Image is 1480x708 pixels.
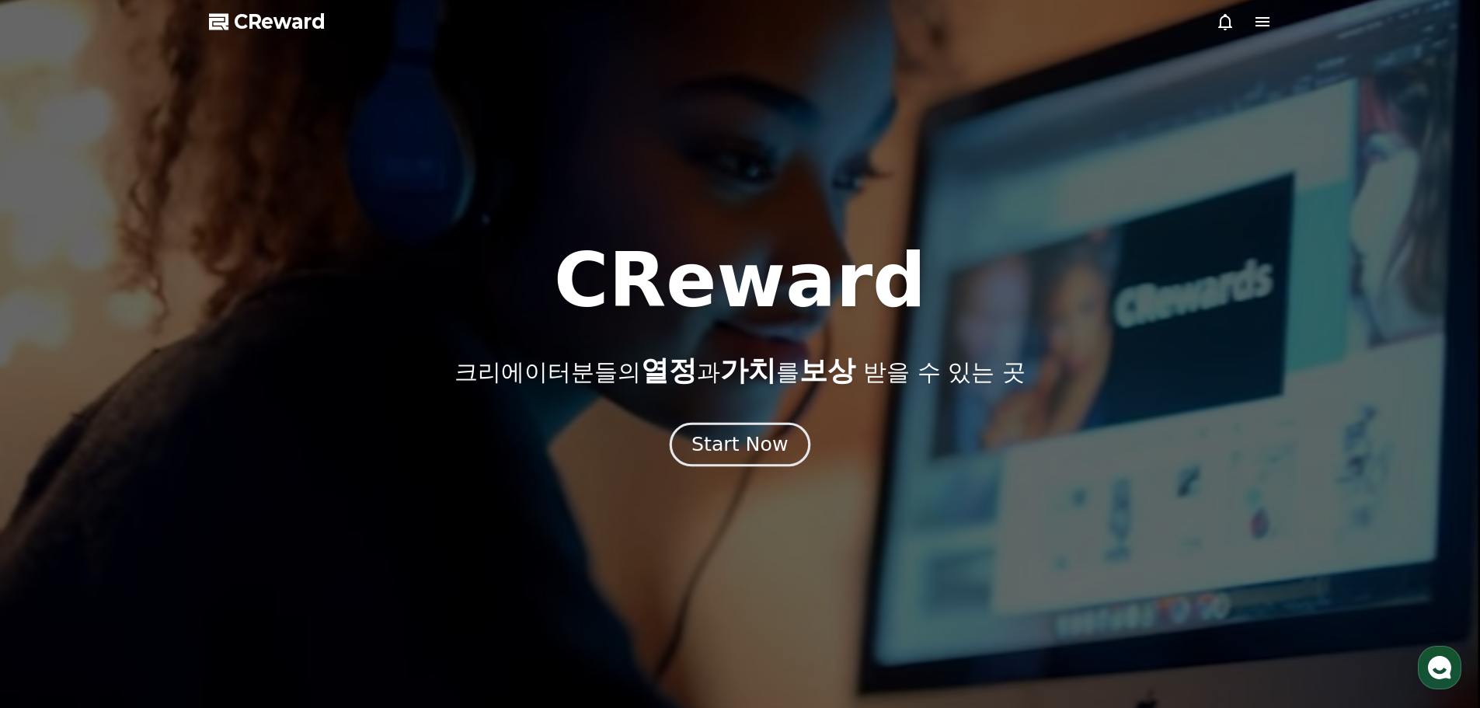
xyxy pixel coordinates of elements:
span: 가치 [720,354,776,386]
span: 열정 [641,354,697,386]
h1: CReward [554,243,926,318]
a: 홈 [5,493,103,532]
span: 설정 [240,516,259,528]
a: 대화 [103,493,200,532]
a: 설정 [200,493,298,532]
span: 홈 [49,516,58,528]
span: 보상 [799,354,855,386]
a: Start Now [673,439,807,454]
span: CReward [234,9,326,34]
button: Start Now [670,422,810,466]
div: Start Now [691,431,788,458]
a: CReward [209,9,326,34]
span: 대화 [142,517,161,529]
p: 크리에이터분들의 과 를 받을 수 있는 곳 [454,355,1025,386]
